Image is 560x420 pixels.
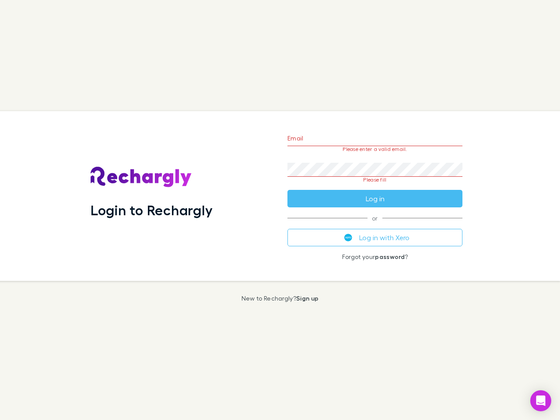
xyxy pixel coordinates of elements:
a: password [375,253,405,260]
a: Sign up [296,294,318,302]
img: Xero's logo [344,234,352,241]
button: Log in with Xero [287,229,462,246]
p: Forgot your ? [287,253,462,260]
h1: Login to Rechargly [91,202,213,218]
p: Please fill [287,177,462,183]
div: Open Intercom Messenger [530,390,551,411]
button: Log in [287,190,462,207]
p: Please enter a valid email. [287,146,462,152]
p: New to Rechargly? [241,295,319,302]
img: Rechargly's Logo [91,167,192,188]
